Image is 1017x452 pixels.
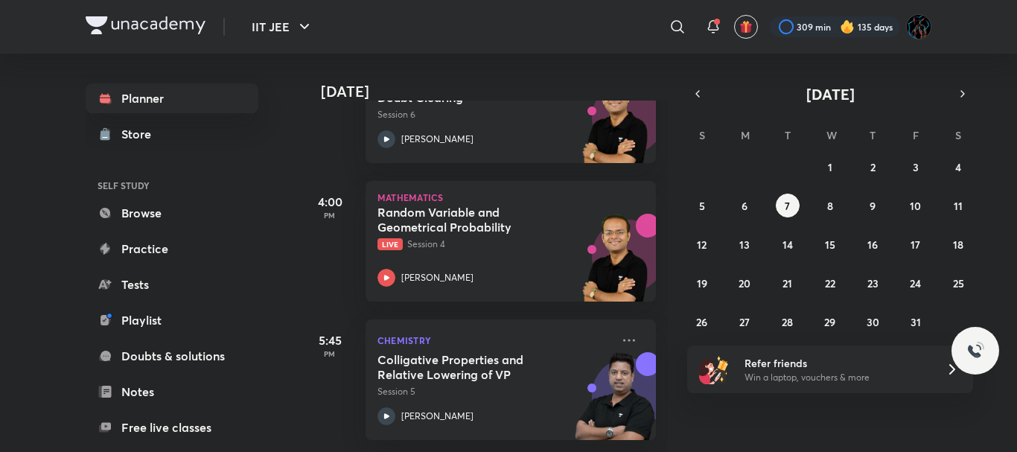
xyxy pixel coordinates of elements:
[739,276,750,290] abbr: October 20, 2025
[733,232,756,256] button: October 13, 2025
[401,133,474,146] p: [PERSON_NAME]
[818,271,842,295] button: October 22, 2025
[574,214,656,316] img: unacademy
[377,205,563,235] h5: Random Variable and Geometrical Probability
[690,271,714,295] button: October 19, 2025
[377,385,611,398] p: Session 5
[910,199,921,213] abbr: October 10, 2025
[86,198,258,228] a: Browse
[910,276,921,290] abbr: October 24, 2025
[377,352,563,382] h5: Colligative Properties and Relative Lowering of VP
[867,238,878,252] abbr: October 16, 2025
[782,276,792,290] abbr: October 21, 2025
[377,331,611,349] p: Chemistry
[827,199,833,213] abbr: October 8, 2025
[742,199,747,213] abbr: October 6, 2025
[690,310,714,334] button: October 26, 2025
[782,315,793,329] abbr: October 28, 2025
[86,83,258,113] a: Planner
[904,232,928,256] button: October 17, 2025
[300,211,360,220] p: PM
[913,160,919,174] abbr: October 3, 2025
[955,128,961,142] abbr: Saturday
[733,194,756,217] button: October 6, 2025
[741,128,750,142] abbr: Monday
[86,173,258,198] h6: SELF STUDY
[861,155,884,179] button: October 2, 2025
[86,270,258,299] a: Tests
[86,119,258,149] a: Store
[745,371,928,384] p: Win a laptop, vouchers & more
[690,232,714,256] button: October 12, 2025
[300,331,360,349] h5: 5:45
[946,194,970,217] button: October 11, 2025
[946,155,970,179] button: October 4, 2025
[776,271,800,295] button: October 21, 2025
[946,271,970,295] button: October 25, 2025
[776,310,800,334] button: October 28, 2025
[906,14,931,39] img: Umang Raj
[739,315,750,329] abbr: October 27, 2025
[699,199,705,213] abbr: October 5, 2025
[904,271,928,295] button: October 24, 2025
[86,341,258,371] a: Doubts & solutions
[954,199,963,213] abbr: October 11, 2025
[826,128,837,142] abbr: Wednesday
[870,128,876,142] abbr: Thursday
[377,108,611,121] p: Session 6
[840,19,855,34] img: streak
[690,194,714,217] button: October 5, 2025
[911,315,921,329] abbr: October 31, 2025
[300,193,360,211] h5: 4:00
[861,310,884,334] button: October 30, 2025
[911,238,920,252] abbr: October 17, 2025
[377,238,403,250] span: Live
[867,315,879,329] abbr: October 30, 2025
[953,276,964,290] abbr: October 25, 2025
[785,199,790,213] abbr: October 7, 2025
[861,232,884,256] button: October 16, 2025
[86,413,258,442] a: Free live classes
[733,310,756,334] button: October 27, 2025
[739,238,750,252] abbr: October 13, 2025
[708,83,952,104] button: [DATE]
[745,355,928,371] h6: Refer friends
[913,128,919,142] abbr: Friday
[825,276,835,290] abbr: October 22, 2025
[243,12,322,42] button: IIT JEE
[401,410,474,423] p: [PERSON_NAME]
[377,193,644,202] p: Mathematics
[818,194,842,217] button: October 8, 2025
[86,16,205,34] img: Company Logo
[377,238,611,251] p: Session 4
[785,128,791,142] abbr: Tuesday
[574,75,656,178] img: unacademy
[86,305,258,335] a: Playlist
[953,238,963,252] abbr: October 18, 2025
[699,128,705,142] abbr: Sunday
[776,232,800,256] button: October 14, 2025
[904,310,928,334] button: October 31, 2025
[401,271,474,284] p: [PERSON_NAME]
[733,271,756,295] button: October 20, 2025
[955,160,961,174] abbr: October 4, 2025
[739,20,753,34] img: avatar
[321,83,671,101] h4: [DATE]
[734,15,758,39] button: avatar
[806,84,855,104] span: [DATE]
[697,276,707,290] abbr: October 19, 2025
[86,16,205,38] a: Company Logo
[86,234,258,264] a: Practice
[966,342,984,360] img: ttu
[904,194,928,217] button: October 10, 2025
[782,238,793,252] abbr: October 14, 2025
[776,194,800,217] button: October 7, 2025
[870,199,876,213] abbr: October 9, 2025
[818,155,842,179] button: October 1, 2025
[699,354,729,384] img: referral
[818,232,842,256] button: October 15, 2025
[828,160,832,174] abbr: October 1, 2025
[824,315,835,329] abbr: October 29, 2025
[867,276,879,290] abbr: October 23, 2025
[861,271,884,295] button: October 23, 2025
